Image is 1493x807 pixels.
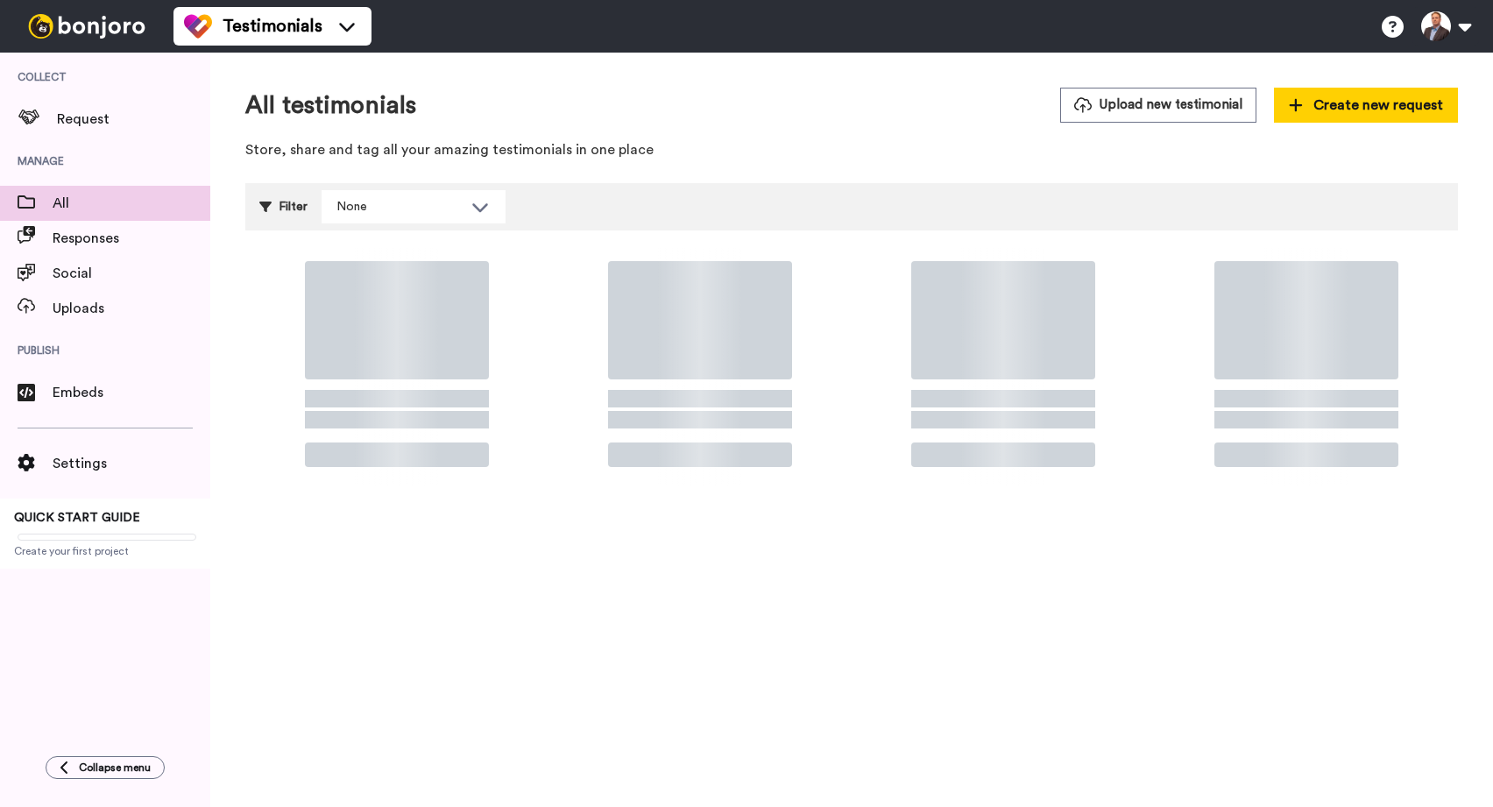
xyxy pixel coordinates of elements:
[53,298,210,319] span: Uploads
[259,190,308,223] div: Filter
[53,382,210,403] span: Embeds
[1274,88,1458,123] button: Create new request
[245,140,1458,160] p: Store, share and tag all your amazing testimonials in one place
[245,92,416,119] h1: All testimonials
[14,544,196,558] span: Create your first project
[223,14,322,39] span: Testimonials
[184,12,212,40] img: tm-color.svg
[21,14,152,39] img: bj-logo-header-white.svg
[57,109,210,130] span: Request
[53,263,210,284] span: Social
[46,756,165,779] button: Collapse menu
[53,193,210,214] span: All
[79,761,151,775] span: Collapse menu
[53,228,210,249] span: Responses
[1060,88,1256,122] button: Upload new testimonial
[336,198,463,216] div: None
[53,453,210,474] span: Settings
[1289,95,1443,116] span: Create new request
[14,512,140,524] span: QUICK START GUIDE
